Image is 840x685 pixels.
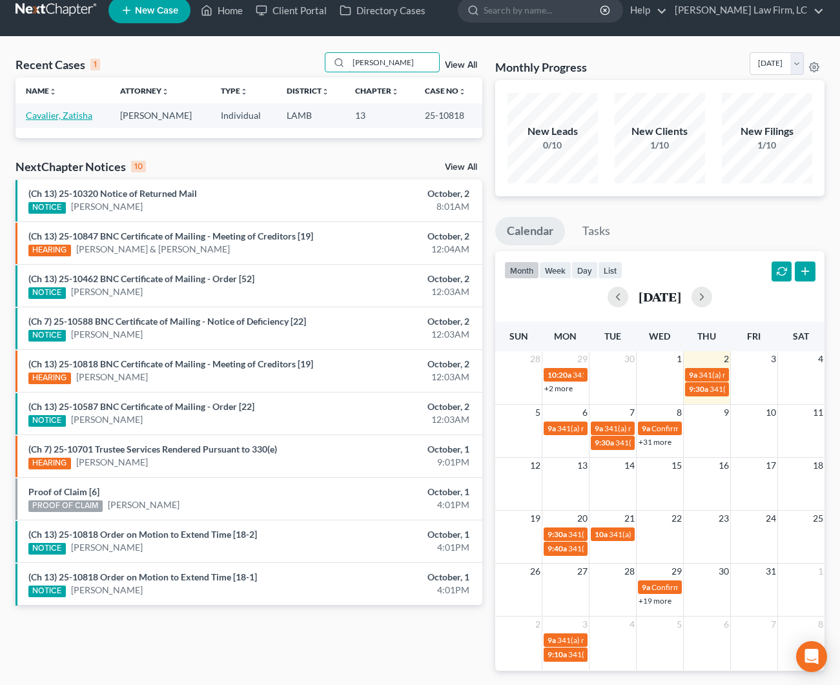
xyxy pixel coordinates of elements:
[529,511,542,526] span: 19
[529,564,542,579] span: 26
[623,511,636,526] span: 21
[615,438,808,447] span: 341(a) meeting for [PERSON_NAME] & [PERSON_NAME]
[28,415,66,427] div: NOTICE
[581,405,589,420] span: 6
[28,330,66,342] div: NOTICE
[576,458,589,473] span: 13
[15,57,100,72] div: Recent Cases
[331,456,469,469] div: 9:01PM
[817,351,825,367] span: 4
[571,217,622,245] a: Tasks
[28,543,66,555] div: NOTICE
[812,405,825,420] span: 11
[504,261,539,279] button: month
[595,424,603,433] span: 9a
[670,511,683,526] span: 22
[812,458,825,473] span: 18
[331,187,469,200] div: October, 2
[623,564,636,579] span: 28
[355,86,399,96] a: Chapterunfold_more
[604,424,729,433] span: 341(a) meeting for [PERSON_NAME]
[628,405,636,420] span: 7
[670,458,683,473] span: 15
[76,243,230,256] a: [PERSON_NAME] & [PERSON_NAME]
[331,285,469,298] div: 12:03AM
[651,582,798,592] span: Confirmation hearing for [PERSON_NAME]
[764,405,777,420] span: 10
[544,383,573,393] a: +2 more
[345,103,415,127] td: 13
[623,458,636,473] span: 14
[722,405,730,420] span: 9
[49,88,57,96] i: unfold_more
[331,200,469,213] div: 8:01AM
[534,405,542,420] span: 5
[331,328,469,341] div: 12:03AM
[331,400,469,413] div: October, 2
[642,424,650,433] span: 9a
[604,331,621,342] span: Tue
[26,86,57,96] a: Nameunfold_more
[331,371,469,383] div: 12:03AM
[331,315,469,328] div: October, 2
[71,541,143,554] a: [PERSON_NAME]
[331,272,469,285] div: October, 2
[554,331,577,342] span: Mon
[161,88,169,96] i: unfold_more
[210,103,276,127] td: Individual
[26,110,92,121] a: Cavalier, Zatisha
[697,331,716,342] span: Thu
[331,358,469,371] div: October, 2
[445,163,477,172] a: View All
[349,53,439,72] input: Search by name...
[322,88,329,96] i: unfold_more
[331,584,469,597] div: 4:01PM
[722,124,812,139] div: New Filings
[670,564,683,579] span: 29
[796,641,827,672] div: Open Intercom Messenger
[649,331,670,342] span: Wed
[717,511,730,526] span: 23
[623,351,636,367] span: 30
[689,384,708,394] span: 9:30a
[76,456,148,469] a: [PERSON_NAME]
[548,424,556,433] span: 9a
[576,351,589,367] span: 29
[28,287,66,299] div: NOTICE
[770,617,777,632] span: 7
[28,586,66,597] div: NOTICE
[28,373,71,384] div: HEARING
[76,371,148,383] a: [PERSON_NAME]
[764,564,777,579] span: 31
[639,290,681,303] h2: [DATE]
[747,331,761,342] span: Fri
[28,358,313,369] a: (Ch 13) 25-10818 BNC Certificate of Mailing - Meeting of Creditors [19]
[28,458,71,469] div: HEARING
[415,103,482,127] td: 25-10818
[548,635,556,645] span: 9a
[28,571,257,582] a: (Ch 13) 25-10818 Order on Motion to Extend Time [18-1]
[90,59,100,70] div: 1
[276,103,345,127] td: LAMB
[557,424,682,433] span: 341(a) meeting for [PERSON_NAME]
[722,351,730,367] span: 2
[595,529,608,539] span: 10a
[71,413,143,426] a: [PERSON_NAME]
[135,6,178,15] span: New Case
[331,230,469,243] div: October, 2
[507,139,598,152] div: 0/10
[28,486,99,497] a: Proof of Claim [6]
[331,486,469,498] div: October, 1
[576,511,589,526] span: 20
[639,596,671,606] a: +19 more
[548,544,567,553] span: 9:40a
[28,444,277,455] a: (Ch 7) 25-10701 Trustee Services Rendered Pursuant to 330(e)
[15,159,146,174] div: NextChapter Notices
[717,458,730,473] span: 16
[539,261,571,279] button: week
[817,564,825,579] span: 1
[287,86,329,96] a: Districtunfold_more
[495,217,565,245] a: Calendar
[71,584,143,597] a: [PERSON_NAME]
[28,202,66,214] div: NOTICE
